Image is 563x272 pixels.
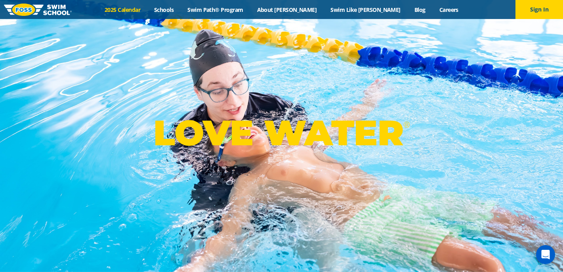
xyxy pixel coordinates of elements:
a: Swim Like [PERSON_NAME] [324,6,408,13]
a: Careers [432,6,465,13]
a: Blog [407,6,432,13]
a: About [PERSON_NAME] [250,6,324,13]
img: FOSS Swim School Logo [4,4,72,16]
sup: ® [403,120,410,129]
a: Swim Path® Program [181,6,250,13]
div: Open Intercom Messenger [536,245,555,264]
a: 2025 Calendar [98,6,147,13]
p: LOVE WATER [153,112,410,154]
a: Schools [147,6,181,13]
